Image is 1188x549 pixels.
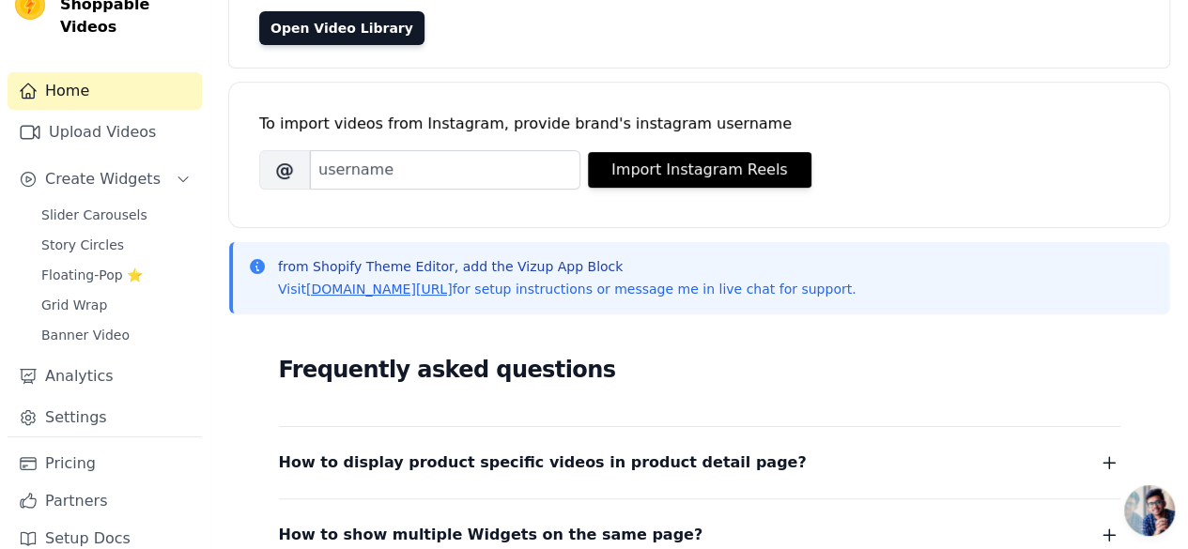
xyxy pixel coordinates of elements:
[41,236,124,254] span: Story Circles
[278,257,856,276] p: from Shopify Theme Editor, add the Vizup App Block
[8,399,202,436] a: Settings
[259,11,424,45] a: Open Video Library
[8,445,202,482] a: Pricing
[41,326,130,344] span: Banner Video
[30,232,202,258] a: Story Circles
[41,296,107,314] span: Grid Wrap
[8,160,202,198] button: Create Widgets
[8,72,202,110] a: Home
[30,322,202,348] a: Banner Video
[41,206,147,224] span: Slider Carousels
[41,266,143,284] span: Floating-Pop ⭐
[279,522,703,548] span: How to show multiple Widgets on the same page?
[259,150,310,190] span: @
[8,114,202,151] a: Upload Videos
[30,262,202,288] a: Floating-Pop ⭐
[45,168,161,191] span: Create Widgets
[30,292,202,318] a: Grid Wrap
[8,482,202,520] a: Partners
[8,358,202,395] a: Analytics
[306,282,453,297] a: [DOMAIN_NAME][URL]
[588,152,811,188] button: Import Instagram Reels
[279,351,1120,389] h2: Frequently asked questions
[30,202,202,228] a: Slider Carousels
[279,450,1120,476] button: How to display product specific videos in product detail page?
[1124,485,1175,536] a: Open chat
[278,280,856,298] p: Visit for setup instructions or message me in live chat for support.
[259,113,1139,135] div: To import videos from Instagram, provide brand's instagram username
[310,150,580,190] input: username
[279,522,1120,548] button: How to show multiple Widgets on the same page?
[279,450,807,476] span: How to display product specific videos in product detail page?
